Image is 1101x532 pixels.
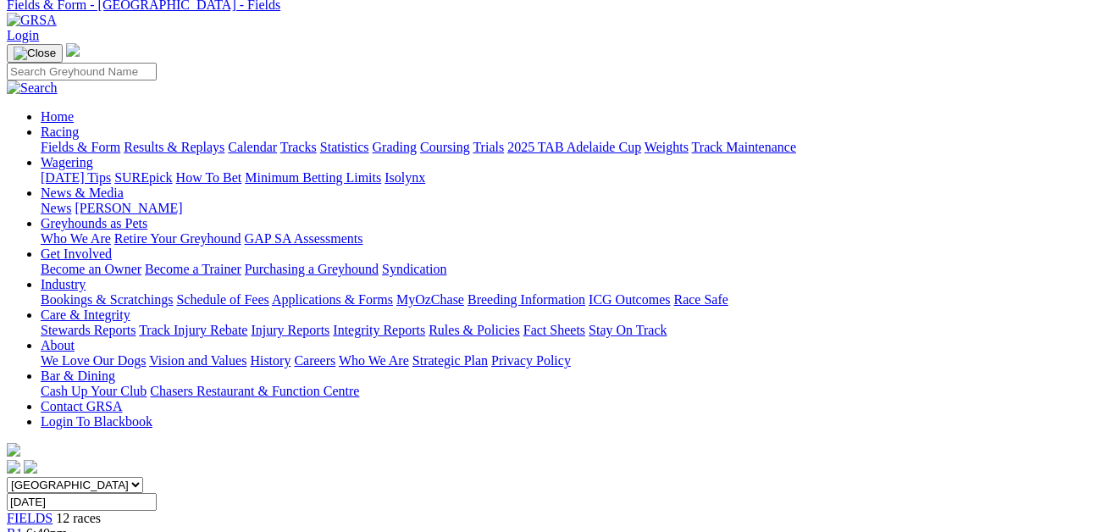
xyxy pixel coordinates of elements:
div: Industry [41,292,1094,308]
input: Search [7,63,157,80]
div: Racing [41,140,1094,155]
a: Race Safe [673,292,728,307]
a: Integrity Reports [333,323,425,337]
a: Who We Are [41,231,111,246]
a: Bar & Dining [41,369,115,383]
img: GRSA [7,13,57,28]
a: Statistics [320,140,369,154]
input: Select date [7,493,157,511]
a: Results & Replays [124,140,224,154]
span: 12 races [56,511,101,525]
a: News & Media [41,186,124,200]
a: [DATE] Tips [41,170,111,185]
a: Calendar [228,140,277,154]
a: Weights [645,140,689,154]
a: About [41,338,75,352]
img: Close [14,47,56,60]
img: twitter.svg [24,460,37,474]
a: Coursing [420,140,470,154]
a: Racing [41,125,79,139]
a: Contact GRSA [41,399,122,413]
img: Search [7,80,58,96]
a: Stewards Reports [41,323,136,337]
a: Breeding Information [468,292,585,307]
a: Become an Owner [41,262,141,276]
a: Track Maintenance [692,140,796,154]
img: logo-grsa-white.png [66,43,80,57]
a: Login To Blackbook [41,414,152,429]
a: Injury Reports [251,323,329,337]
a: News [41,201,71,215]
img: facebook.svg [7,460,20,474]
a: Syndication [382,262,446,276]
a: [PERSON_NAME] [75,201,182,215]
a: Get Involved [41,247,112,261]
a: Who We Are [339,353,409,368]
a: Vision and Values [149,353,246,368]
a: Schedule of Fees [176,292,268,307]
a: Fact Sheets [523,323,585,337]
a: ICG Outcomes [589,292,670,307]
a: Retire Your Greyhound [114,231,241,246]
img: logo-grsa-white.png [7,443,20,457]
a: Privacy Policy [491,353,571,368]
a: Industry [41,277,86,291]
a: Strategic Plan [412,353,488,368]
div: News & Media [41,201,1094,216]
a: Applications & Forms [272,292,393,307]
a: Care & Integrity [41,308,130,322]
button: Toggle navigation [7,44,63,63]
a: Track Injury Rebate [139,323,247,337]
a: Grading [373,140,417,154]
a: FIELDS [7,511,53,525]
a: Purchasing a Greyhound [245,262,379,276]
a: Become a Trainer [145,262,241,276]
a: Home [41,109,74,124]
div: Greyhounds as Pets [41,231,1094,247]
a: Greyhounds as Pets [41,216,147,230]
a: Bookings & Scratchings [41,292,173,307]
a: Wagering [41,155,93,169]
div: Wagering [41,170,1094,186]
a: We Love Our Dogs [41,353,146,368]
a: Cash Up Your Club [41,384,147,398]
a: Minimum Betting Limits [245,170,381,185]
a: Chasers Restaurant & Function Centre [150,384,359,398]
div: Care & Integrity [41,323,1094,338]
a: SUREpick [114,170,172,185]
a: GAP SA Assessments [245,231,363,246]
a: Fields & Form [41,140,120,154]
a: How To Bet [176,170,242,185]
a: Rules & Policies [429,323,520,337]
div: Bar & Dining [41,384,1094,399]
a: History [250,353,290,368]
a: Careers [294,353,335,368]
a: Isolynx [385,170,425,185]
a: Tracks [280,140,317,154]
a: Trials [473,140,504,154]
a: 2025 TAB Adelaide Cup [507,140,641,154]
a: Stay On Track [589,323,667,337]
div: Get Involved [41,262,1094,277]
a: MyOzChase [396,292,464,307]
div: About [41,353,1094,369]
a: Login [7,28,39,42]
